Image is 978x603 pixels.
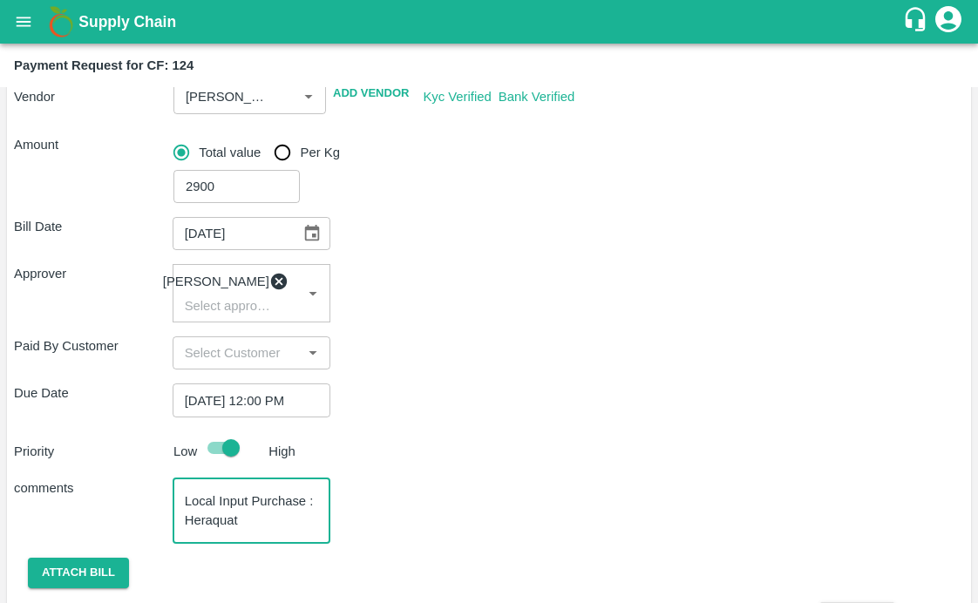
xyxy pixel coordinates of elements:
[44,4,78,39] img: logo
[302,342,324,364] button: Open
[933,3,964,40] div: account of current user
[180,272,272,291] div: [PERSON_NAME]
[14,383,173,403] p: Due Date
[423,90,491,104] span: Kyc Verified
[295,217,329,250] button: Choose date, selected date is Sep 26, 2025
[3,2,44,42] button: open drawer
[173,135,354,170] div: payment_amount_type
[199,143,261,162] span: Total value
[268,442,295,461] p: High
[78,10,902,34] a: Supply Chain
[173,383,319,417] input: Choose date, selected date is Oct 7, 2025
[173,217,289,250] input: Bill Date
[185,492,319,529] textarea: Local Input Purchase : Heraquat
[179,85,269,108] input: Select Vendor
[78,13,176,30] b: Supply Chain
[301,143,340,162] span: Per Kg
[14,58,194,72] b: Payment Request for CF: 124
[14,217,173,236] p: Bill Date
[326,78,416,109] button: Add Vendor
[14,478,173,498] p: comments
[302,282,324,305] button: Open
[14,87,166,106] p: Vendor
[297,85,320,108] button: Open
[28,558,129,588] button: Attach bill
[14,135,166,154] p: Amount
[14,442,166,461] p: Priority
[178,295,275,317] input: Select approver
[14,264,173,283] p: Approver
[163,273,269,291] span: [PERSON_NAME]
[173,442,197,461] p: Low
[499,90,574,104] span: Bank Verified
[173,170,300,203] input: Amount
[178,342,297,364] input: Select Customer
[902,6,933,37] div: customer-support
[14,336,173,356] p: Paid By Customer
